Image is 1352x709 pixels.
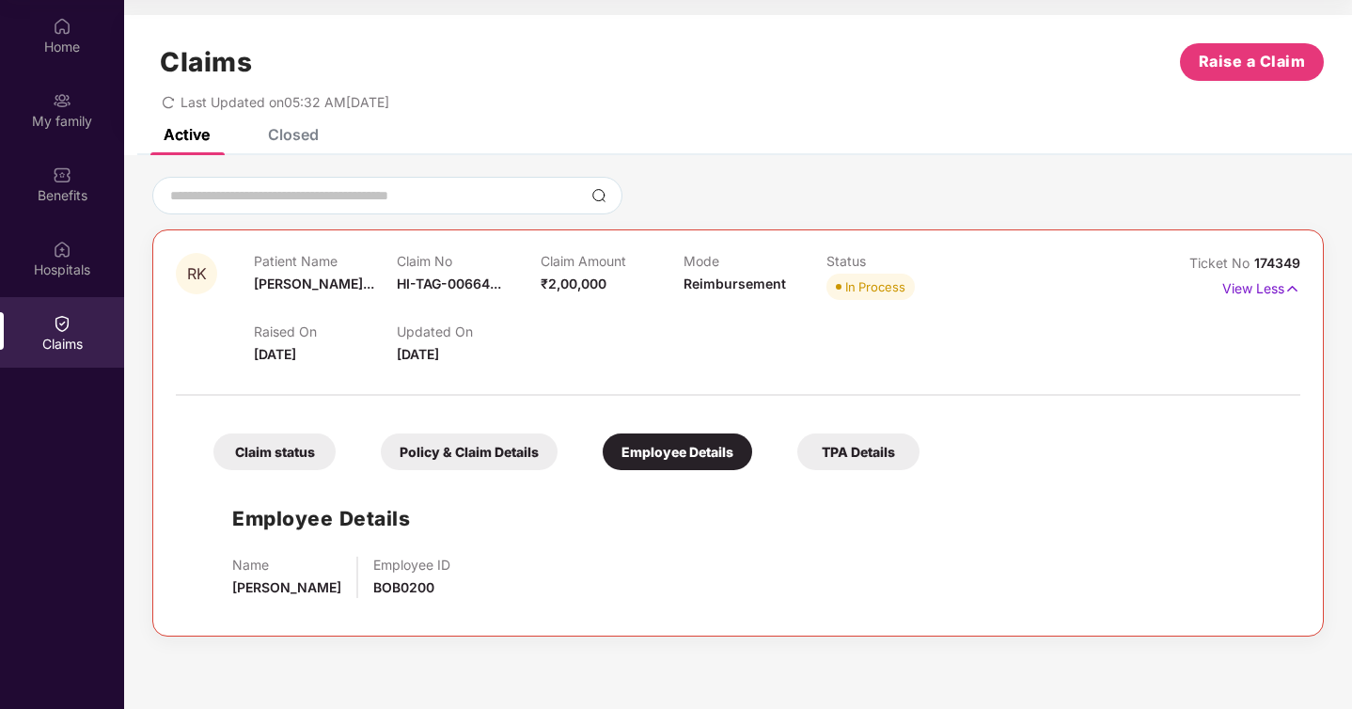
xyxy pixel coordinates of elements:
[53,17,71,36] img: svg+xml;base64,PHN2ZyBpZD0iSG9tZSIgeG1sbnM9Imh0dHA6Ly93d3cudzMub3JnLzIwMDAvc3ZnIiB3aWR0aD0iMjAiIG...
[53,240,71,259] img: svg+xml;base64,PHN2ZyBpZD0iSG9zcGl0YWxzIiB4bWxucz0iaHR0cDovL3d3dy53My5vcmcvMjAwMC9zdmciIHdpZHRoPS...
[254,323,397,339] p: Raised On
[381,433,558,470] div: Policy & Claim Details
[684,253,826,269] p: Mode
[162,94,175,110] span: redo
[1199,50,1306,73] span: Raise a Claim
[1284,278,1300,299] img: svg+xml;base64,PHN2ZyB4bWxucz0iaHR0cDovL3d3dy53My5vcmcvMjAwMC9zdmciIHdpZHRoPSIxNyIgaGVpZ2h0PSIxNy...
[845,277,905,296] div: In Process
[213,433,336,470] div: Claim status
[53,91,71,110] img: svg+xml;base64,PHN2ZyB3aWR0aD0iMjAiIGhlaWdodD0iMjAiIHZpZXdCb3g9IjAgMCAyMCAyMCIgZmlsbD0ibm9uZSIgeG...
[254,276,374,291] span: [PERSON_NAME]...
[397,323,540,339] p: Updated On
[1222,274,1300,299] p: View Less
[268,125,319,144] div: Closed
[254,346,296,362] span: [DATE]
[254,253,397,269] p: Patient Name
[232,503,410,534] h1: Employee Details
[541,253,684,269] p: Claim Amount
[232,557,341,573] p: Name
[160,46,252,78] h1: Claims
[684,276,786,291] span: Reimbursement
[797,433,920,470] div: TPA Details
[373,579,434,595] span: BOB0200
[541,276,606,291] span: ₹2,00,000
[397,253,540,269] p: Claim No
[181,94,389,110] span: Last Updated on 05:32 AM[DATE]
[591,188,606,203] img: svg+xml;base64,PHN2ZyBpZD0iU2VhcmNoLTMyeDMyIiB4bWxucz0iaHR0cDovL3d3dy53My5vcmcvMjAwMC9zdmciIHdpZH...
[164,125,210,144] div: Active
[373,557,450,573] p: Employee ID
[1180,43,1324,81] button: Raise a Claim
[397,276,501,291] span: HI-TAG-00664...
[826,253,969,269] p: Status
[397,346,439,362] span: [DATE]
[232,579,341,595] span: [PERSON_NAME]
[1189,255,1254,271] span: Ticket No
[187,266,207,282] span: RK
[53,314,71,333] img: svg+xml;base64,PHN2ZyBpZD0iQ2xhaW0iIHhtbG5zPSJodHRwOi8vd3d3LnczLm9yZy8yMDAwL3N2ZyIgd2lkdGg9IjIwIi...
[1254,255,1300,271] span: 174349
[53,165,71,184] img: svg+xml;base64,PHN2ZyBpZD0iQmVuZWZpdHMiIHhtbG5zPSJodHRwOi8vd3d3LnczLm9yZy8yMDAwL3N2ZyIgd2lkdGg9Ij...
[603,433,752,470] div: Employee Details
